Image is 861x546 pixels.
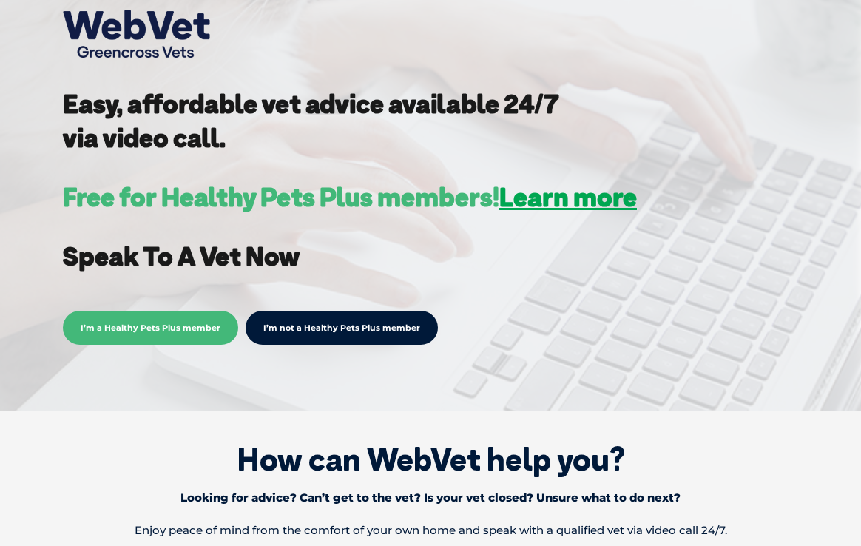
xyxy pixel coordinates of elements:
strong: Speak To A Vet Now [63,240,300,272]
p: Looking for advice? Can’t get to the vet? Is your vet closed? Unsure what to do next? [104,485,757,510]
strong: Easy, affordable vet advice available 24/7 via video call. [63,87,559,154]
p: Enjoy peace of mind from the comfort of your own home and speak with a qualified vet via video ca... [104,518,757,543]
h3: Free for Healthy Pets Plus members! [63,184,637,210]
a: I’m a Healthy Pets Plus member [63,320,238,334]
span: I’m a Healthy Pets Plus member [63,311,238,345]
h1: How can WebVet help you? [22,441,839,478]
a: I’m not a Healthy Pets Plus member [246,311,438,345]
a: Learn more [499,181,637,213]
